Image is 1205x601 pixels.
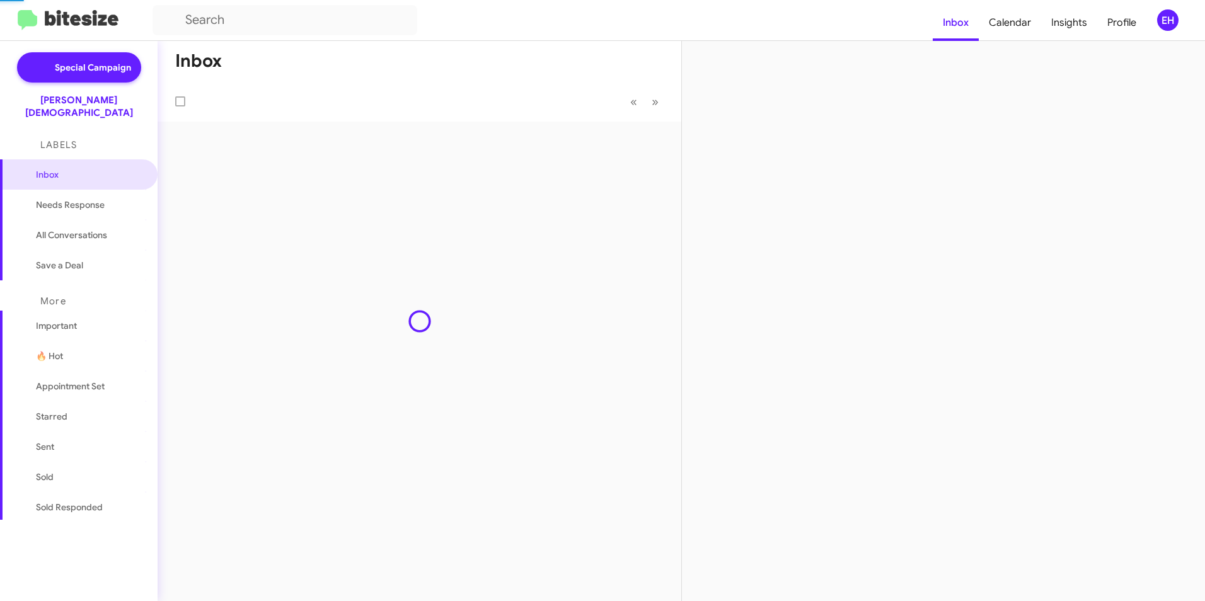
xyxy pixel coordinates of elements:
span: « [630,94,637,110]
span: More [40,295,66,307]
span: Important [36,319,143,332]
span: Needs Response [36,198,143,211]
a: Inbox [933,4,979,41]
input: Search [153,5,417,35]
span: 🔥 Hot [36,350,63,362]
span: » [652,94,659,110]
div: EH [1157,9,1179,31]
a: Special Campaign [17,52,141,83]
span: Labels [40,139,77,151]
h1: Inbox [175,51,222,71]
button: Previous [623,89,645,115]
button: Next [644,89,666,115]
span: Sold [36,471,54,483]
a: Profile [1097,4,1146,41]
button: EH [1146,9,1191,31]
span: Sold Responded [36,501,103,513]
nav: Page navigation example [623,89,666,115]
a: Insights [1041,4,1097,41]
span: Sent [36,440,54,453]
span: Inbox [36,168,143,181]
span: Special Campaign [55,61,131,74]
span: Save a Deal [36,259,83,272]
span: All Conversations [36,229,107,241]
span: Appointment Set [36,380,105,392]
span: Starred [36,410,67,423]
a: Calendar [979,4,1041,41]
